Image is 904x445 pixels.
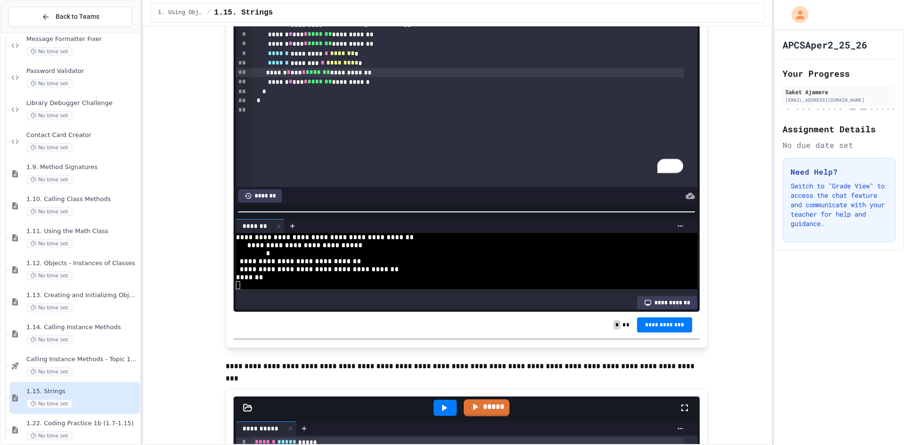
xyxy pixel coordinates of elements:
span: Back to Teams [56,12,99,22]
span: 1.13. Creating and Initializing Objects: Constructors [26,291,138,299]
span: No time set [26,143,73,152]
div: No due date set [783,139,896,151]
span: 1. Using Objects and Methods [158,9,203,16]
span: Library Debugger Challenge [26,99,138,107]
span: No time set [26,367,73,376]
p: Switch to "Grade View" to access the chat feature and communicate with your teacher for help and ... [791,181,888,228]
span: No time set [26,79,73,88]
span: No time set [26,431,73,440]
h3: Need Help? [791,166,888,178]
div: [EMAIL_ADDRESS][DOMAIN_NAME] [785,97,893,104]
div: My Account [782,4,811,25]
span: No time set [26,207,73,216]
span: 1.11. Using the Math Class [26,227,138,235]
span: No time set [26,303,73,312]
button: Back to Teams [8,7,132,27]
span: 1.12. Objects - Instances of Classes [26,259,138,267]
h2: Assignment Details [783,122,896,136]
span: 1.15. Strings [26,388,138,396]
span: No time set [26,335,73,344]
span: Password Validator [26,67,138,75]
span: No time set [26,175,73,184]
span: 1.10. Calling Class Methods [26,195,138,203]
span: 1.22. Coding Practice 1b (1.7-1.15) [26,420,138,428]
span: No time set [26,239,73,248]
h2: Your Progress [783,67,896,80]
h1: APCSAper2_25_26 [783,38,867,51]
span: / [207,9,210,16]
span: No time set [26,111,73,120]
span: 1.9. Method Signatures [26,163,138,171]
span: Calling Instance Methods - Topic 1.14 [26,356,138,364]
span: 1.14. Calling Instance Methods [26,324,138,332]
span: No time set [26,399,73,408]
span: Message Formatter Fixer [26,35,138,43]
div: Saket Ajamere [785,88,893,96]
span: 1.15. Strings [214,7,273,18]
span: No time set [26,47,73,56]
span: No time set [26,271,73,280]
span: Contact Card Creator [26,131,138,139]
